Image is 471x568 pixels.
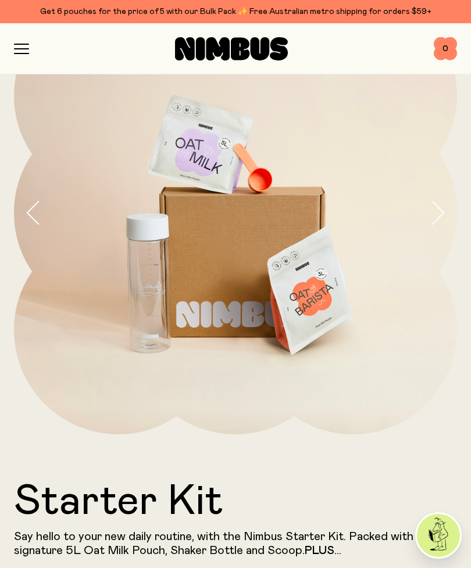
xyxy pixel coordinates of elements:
strong: PLUS [305,545,334,556]
img: agent [417,514,460,557]
h1: Starter Kit [14,481,457,523]
div: Get 6 pouches for the price of 5 with our Bulk Pack ✨ Free Australian metro shipping for orders $59+ [14,5,457,19]
button: 0 [434,37,457,60]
